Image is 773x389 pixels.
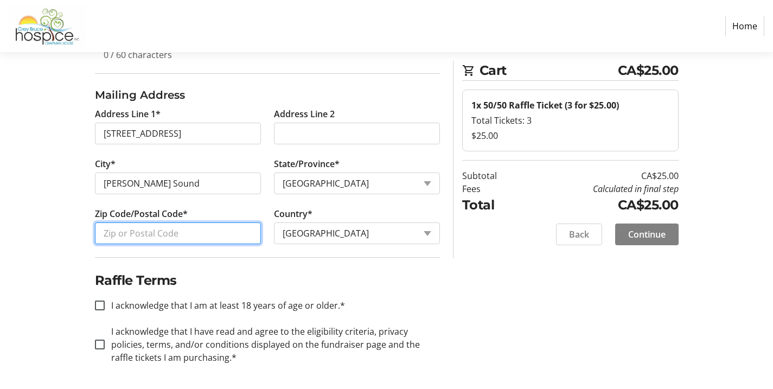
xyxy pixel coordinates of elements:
[628,228,666,241] span: Continue
[725,16,764,36] a: Home
[462,182,525,195] td: Fees
[471,114,669,127] div: Total Tickets: 3
[95,173,261,194] input: City
[95,207,188,220] label: Zip Code/Postal Code*
[95,87,440,103] h3: Mailing Address
[615,224,679,245] button: Continue
[95,222,261,244] input: Zip or Postal Code
[95,123,261,144] input: Address
[95,271,440,290] h2: Raffle Terms
[462,169,525,182] td: Subtotal
[104,49,172,61] tr-character-limit: 0 / 60 characters
[95,157,116,170] label: City*
[525,195,679,215] td: CA$25.00
[274,157,340,170] label: State/Province*
[471,99,619,111] strong: 1x 50/50 Raffle Ticket (3 for $25.00)
[569,228,589,241] span: Back
[525,182,679,195] td: Calculated in final step
[480,61,618,80] span: Cart
[471,129,669,142] div: $25.00
[618,61,679,80] span: CA$25.00
[556,224,602,245] button: Back
[95,107,161,120] label: Address Line 1*
[9,4,86,48] img: Grey Bruce Hospice's Logo
[462,195,525,215] td: Total
[105,325,440,364] label: I acknowledge that I have read and agree to the eligibility criteria, privacy policies, terms, an...
[274,207,312,220] label: Country*
[105,299,345,312] label: I acknowledge that I am at least 18 years of age or older.*
[274,107,335,120] label: Address Line 2
[525,169,679,182] td: CA$25.00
